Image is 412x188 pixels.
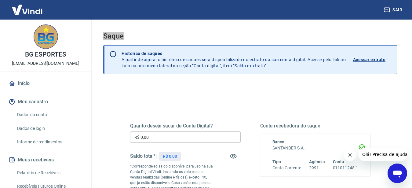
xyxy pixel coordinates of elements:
span: Olá! Precisa de ajuda? [4,4,51,9]
span: Tipo [272,159,281,164]
a: Dados de login [15,122,84,135]
span: Agência [309,159,325,164]
h6: Conta Corrente [272,165,301,171]
img: 93a386c7-5aba-46aa-82fd-af2a665240cb.jpeg [34,24,58,49]
h3: Saque [103,32,397,40]
button: Sair [383,4,405,16]
p: Acessar extrato [353,57,385,63]
p: Histórico de saques [122,50,346,57]
p: [EMAIL_ADDRESS][DOMAIN_NAME] [12,60,79,67]
button: Meu cadastro [7,95,84,109]
a: Relatório de Recebíveis [15,167,84,179]
a: Início [7,77,84,90]
h6: SANTANDER S.A. [272,145,359,151]
iframe: Botão para abrir a janela de mensagens [388,164,407,183]
a: Dados da conta [15,109,84,121]
iframe: Mensagem da empresa [359,148,407,161]
span: Conta [333,159,345,164]
h5: Conta recebedora do saque [260,123,371,129]
a: Informe de rendimentos [15,136,84,148]
button: Meus recebíveis [7,153,84,167]
h6: 011011248-1 [333,165,358,171]
h5: Quanto deseja sacar da Conta Digital? [130,123,241,129]
a: Acessar extrato [353,50,392,69]
h5: Saldo total*: [130,153,157,159]
span: Banco [272,139,285,144]
h6: 2991 [309,165,325,171]
p: BG ESPORTES [25,51,66,58]
p: R$ 0,00 [163,153,177,160]
iframe: Fechar mensagem [344,149,356,161]
img: Vindi [7,0,47,19]
p: A partir de agora, o histórico de saques será disponibilizado no extrato da sua conta digital. Ac... [122,50,346,69]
